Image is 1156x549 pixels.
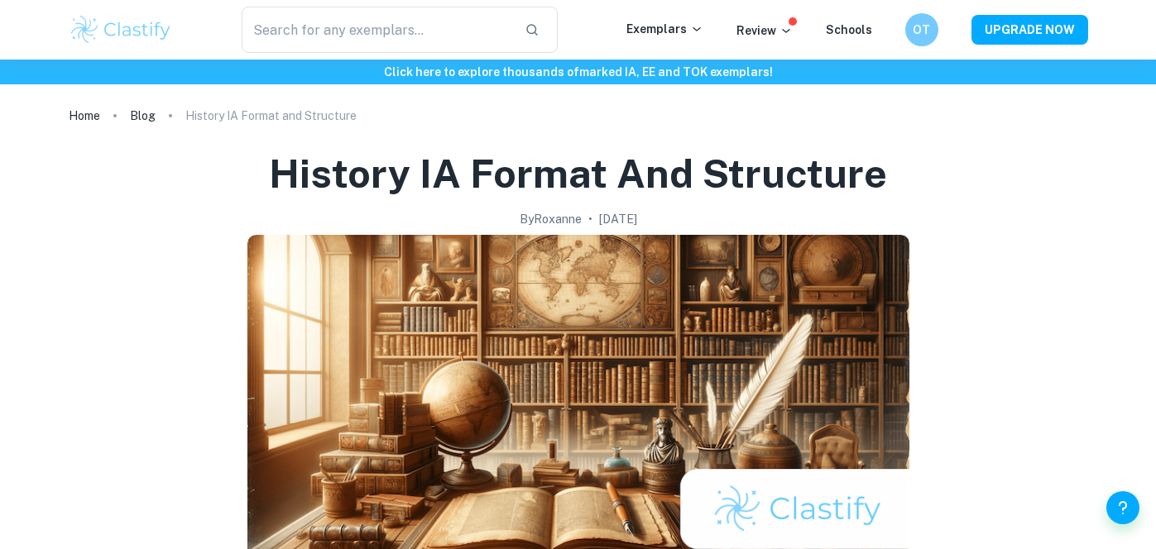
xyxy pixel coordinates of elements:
[3,63,1153,81] h6: Click here to explore thousands of marked IA, EE and TOK exemplars !
[736,21,793,40] p: Review
[185,107,357,125] p: History IA Format and Structure
[1106,491,1139,524] button: Help and Feedback
[588,210,592,228] p: •
[69,104,100,127] a: Home
[626,20,703,38] p: Exemplars
[912,21,931,39] h6: OT
[242,7,512,53] input: Search for any exemplars...
[971,15,1088,45] button: UPGRADE NOW
[905,13,938,46] button: OT
[826,23,872,36] a: Schools
[520,210,582,228] h2: By Roxanne
[269,147,887,200] h1: History IA Format and Structure
[69,13,174,46] img: Clastify logo
[130,104,156,127] a: Blog
[599,210,637,228] h2: [DATE]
